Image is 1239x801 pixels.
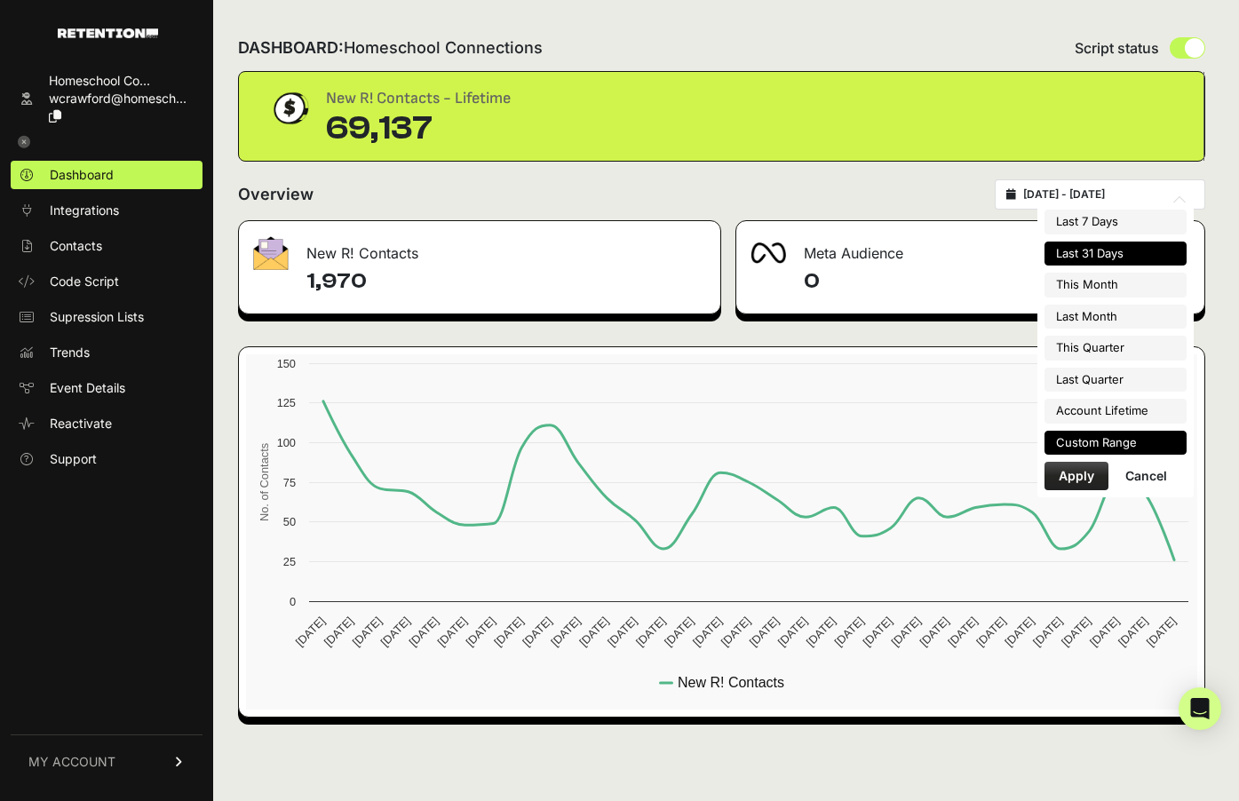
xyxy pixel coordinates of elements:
text: [DATE] [917,615,951,649]
span: Integrations [50,202,119,219]
button: Apply [1044,462,1108,490]
text: [DATE] [1116,615,1150,649]
text: [DATE] [719,615,753,649]
text: [DATE] [434,615,469,649]
span: Contacts [50,237,102,255]
span: Code Script [50,273,119,290]
span: Support [50,450,97,468]
text: [DATE] [1087,615,1122,649]
text: [DATE] [747,615,782,649]
text: [DATE] [605,615,639,649]
h4: 0 [804,267,1191,296]
text: [DATE] [888,615,923,649]
text: 0 [290,595,296,608]
div: Homeschool Co... [49,72,195,90]
a: Code Script [11,267,203,296]
text: [DATE] [1030,615,1065,649]
text: No. of Contacts [258,443,271,521]
text: [DATE] [861,615,895,649]
h4: 1,970 [306,267,706,296]
text: 125 [277,396,296,409]
text: [DATE] [350,615,385,649]
button: Cancel [1111,462,1181,490]
h2: DASHBOARD: [238,36,543,60]
h2: Overview [238,182,314,207]
a: Support [11,445,203,473]
text: [DATE] [804,615,838,649]
a: Integrations [11,196,203,225]
text: [DATE] [945,615,980,649]
text: New R! Contacts [678,675,784,690]
text: [DATE] [407,615,441,649]
text: [DATE] [576,615,611,649]
img: fa-meta-2f981b61bb99beabf952f7030308934f19ce035c18b003e963880cc3fabeebb7.png [751,242,786,264]
text: [DATE] [1059,615,1093,649]
img: dollar-coin-05c43ed7efb7bc0c12610022525b4bbbb207c7efeef5aecc26f025e68dcafac9.png [267,86,312,131]
div: Meta Audience [736,221,1205,274]
text: [DATE] [520,615,554,649]
li: This Month [1044,273,1187,297]
text: [DATE] [775,615,810,649]
a: Event Details [11,374,203,402]
text: [DATE] [463,615,497,649]
span: Supression Lists [50,308,144,326]
text: [DATE] [378,615,413,649]
text: [DATE] [973,615,1008,649]
text: [DATE] [690,615,725,649]
div: Open Intercom Messenger [1179,687,1221,730]
span: Trends [50,344,90,361]
span: Reactivate [50,415,112,432]
li: Last Quarter [1044,368,1187,393]
a: Homeschool Co... wcrawford@homesch... [11,67,203,131]
a: Contacts [11,232,203,260]
a: Trends [11,338,203,367]
img: Retention.com [58,28,158,38]
text: 75 [283,476,296,489]
text: [DATE] [1002,615,1036,649]
span: Script status [1075,37,1159,59]
a: MY ACCOUNT [11,734,203,789]
span: Event Details [50,379,125,397]
span: Dashboard [50,166,114,184]
div: New R! Contacts [239,221,720,274]
text: [DATE] [548,615,583,649]
text: [DATE] [662,615,696,649]
text: 25 [283,555,296,568]
text: [DATE] [633,615,668,649]
text: [DATE] [322,615,356,649]
a: Reactivate [11,409,203,438]
a: Dashboard [11,161,203,189]
text: 150 [277,357,296,370]
li: Last Month [1044,305,1187,329]
li: Account Lifetime [1044,399,1187,424]
text: [DATE] [832,615,867,649]
span: wcrawford@homesch... [49,91,187,106]
img: fa-envelope-19ae18322b30453b285274b1b8af3d052b27d846a4fbe8435d1a52b978f639a2.png [253,236,289,270]
span: MY ACCOUNT [28,753,115,771]
li: Last 7 Days [1044,210,1187,234]
text: [DATE] [1144,615,1179,649]
text: [DATE] [491,615,526,649]
text: 100 [277,436,296,449]
li: Custom Range [1044,431,1187,456]
div: 69,137 [326,111,511,147]
text: 50 [283,515,296,528]
span: Homeschool Connections [344,38,543,57]
text: [DATE] [293,615,328,649]
li: This Quarter [1044,336,1187,361]
li: Last 31 Days [1044,242,1187,266]
a: Supression Lists [11,303,203,331]
div: New R! Contacts - Lifetime [326,86,511,111]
